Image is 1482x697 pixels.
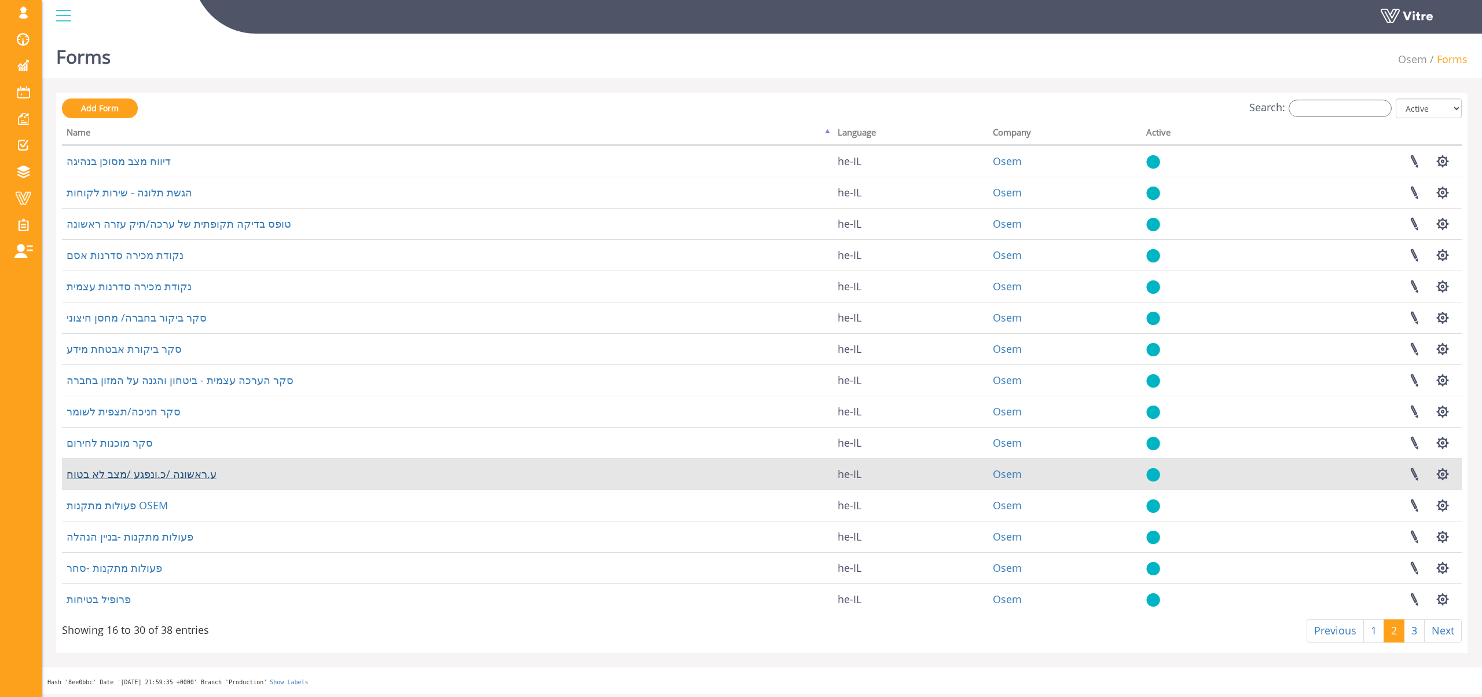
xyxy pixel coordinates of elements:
[1363,619,1384,643] a: 1
[833,333,988,364] td: he-IL
[67,154,171,168] a: דיווח מצב מסוכן בנהיגה
[993,154,1022,168] a: Osem
[1307,619,1364,643] a: Previous
[993,404,1022,418] a: Osem
[1146,499,1160,513] img: yes
[62,98,138,118] a: Add Form
[993,561,1022,575] a: Osem
[67,498,168,512] a: פעולות מתקנות OSEM
[1404,619,1425,643] a: 3
[1146,561,1160,576] img: yes
[1146,468,1160,482] img: yes
[1146,186,1160,200] img: yes
[1146,217,1160,232] img: yes
[62,123,833,145] th: Name: activate to sort column descending
[67,592,131,606] a: פרופיל בטיחות
[1142,123,1249,145] th: Active
[1146,311,1160,326] img: yes
[270,679,308,685] a: Show Labels
[1146,342,1160,357] img: yes
[1289,100,1392,117] input: Search:
[1146,280,1160,294] img: yes
[993,592,1022,606] a: Osem
[1146,405,1160,419] img: yes
[67,311,207,324] a: סקר ביקור בחברה/ מחסן חיצוני
[1384,619,1404,643] a: 2
[993,342,1022,356] a: Osem
[56,29,111,78] h1: Forms
[67,561,162,575] a: פעולות מתקנות -סחר
[833,521,988,552] td: he-IL
[833,271,988,302] td: he-IL
[833,239,988,271] td: he-IL
[1146,593,1160,607] img: yes
[67,436,153,450] a: סקר מוכנות לחירום
[833,145,988,177] td: he-IL
[833,302,988,333] td: he-IL
[993,498,1022,512] a: Osem
[1146,249,1160,263] img: yes
[993,530,1022,543] a: Osem
[67,467,217,481] a: ע.ראשונה /כ.ונפגע /מצב לא בטוח
[1146,155,1160,169] img: yes
[67,217,291,231] a: טופס בדיקה תקופתית של ערכה/תיק עזרה ראשונה
[47,679,267,685] span: Hash '8ee0bbc' Date '[DATE] 21:59:35 +0000' Branch 'Production'
[833,177,988,208] td: he-IL
[988,123,1142,145] th: Company
[67,530,193,543] a: פעולות מתקנות -בניין הנהלה
[993,436,1022,450] a: Osem
[833,427,988,458] td: he-IL
[67,342,182,356] a: סקר ביקורת אבטחת מידע
[833,552,988,583] td: he-IL
[62,618,209,638] div: Showing 16 to 30 of 38 entries
[1146,530,1160,545] img: yes
[1427,52,1468,67] li: Forms
[833,396,988,427] td: he-IL
[833,583,988,615] td: he-IL
[67,185,192,199] a: הגשת תלונה - שירות לקוחות
[1146,374,1160,388] img: yes
[833,490,988,521] td: he-IL
[833,123,988,145] th: Language
[993,467,1022,481] a: Osem
[993,217,1022,231] a: Osem
[993,279,1022,293] a: Osem
[81,103,119,114] span: Add Form
[993,248,1022,262] a: Osem
[67,279,192,293] a: נקודת מכירה סדרנות עצמית
[993,311,1022,324] a: Osem
[833,458,988,490] td: he-IL
[1424,619,1462,643] a: Next
[833,364,988,396] td: he-IL
[833,208,988,239] td: he-IL
[1398,52,1427,66] a: Osem
[1146,436,1160,451] img: yes
[993,185,1022,199] a: Osem
[1249,100,1392,117] label: Search:
[67,404,181,418] a: סקר חניכה/תצפית לשומר
[67,373,294,387] a: סקר הערכה עצמית - ביטחון והגנה על המזון בחברה
[67,248,184,262] a: נקודת מכירה סדרנות אסם
[993,373,1022,387] a: Osem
